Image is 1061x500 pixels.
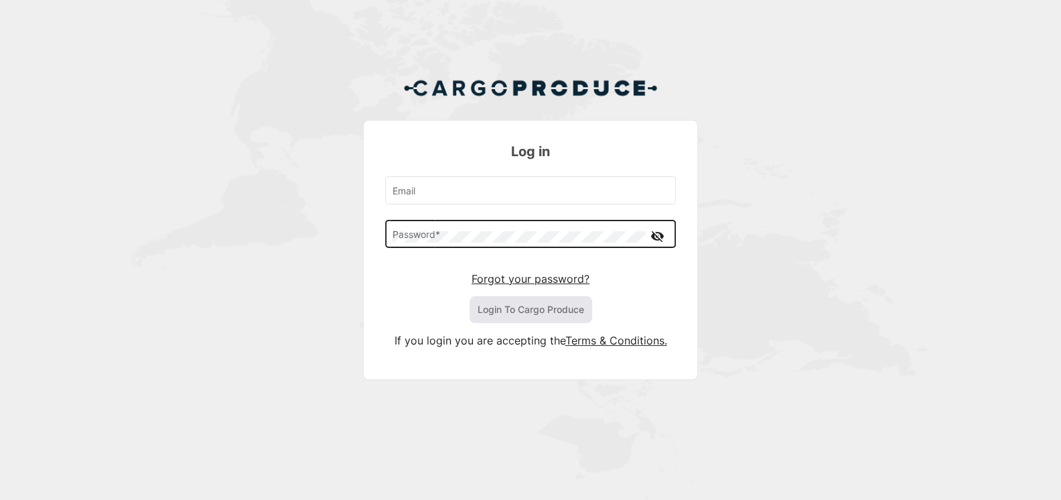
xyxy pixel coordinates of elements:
a: Terms & Conditions. [565,334,667,347]
img: Cargo Produce Logo [403,72,658,104]
h3: Log in [385,142,676,161]
a: Forgot your password? [472,272,589,286]
span: If you login you are accepting the [395,334,565,347]
mat-icon: visibility_off [649,228,665,245]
